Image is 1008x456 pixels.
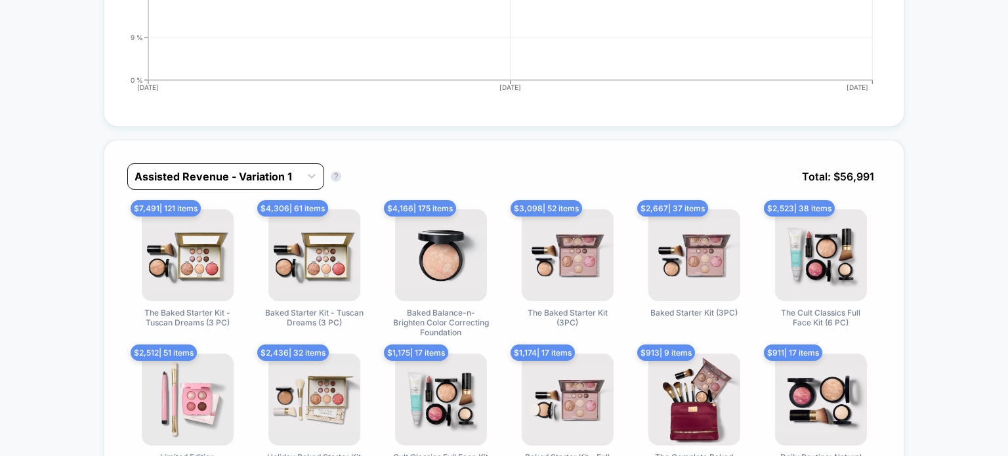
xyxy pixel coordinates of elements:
img: Limited Edition Cancer Schmancer Kit (3PC) [142,354,234,446]
img: Baked Balance-n-Brighten Color Correcting Foundation [395,209,487,301]
span: $ 2,667 | 37 items [637,200,708,217]
span: $ 4,166 | 175 items [384,200,456,217]
span: $ 2,523 | 38 items [764,200,835,217]
span: $ 1,174 | 17 items [511,344,575,361]
span: $ 4,306 | 61 items [257,200,328,217]
tspan: [DATE] [847,83,868,91]
img: Baked Starter Kit (3PC) [648,209,740,301]
img: The Baked Starter Kit - Tuscan Dreams (3 PC) [142,209,234,301]
span: Baked Balance-n-Brighten Color Correcting Foundation [392,308,490,337]
span: Baked Starter Kit - Tuscan Dreams (3 PC) [265,308,364,327]
span: $ 3,098 | 52 items [511,200,582,217]
span: $ 911 | 17 items [764,344,822,361]
img: Cult Classics Full Face Kit (6 PC) [395,354,487,446]
tspan: [DATE] [138,83,159,91]
img: Baked Starter Kit - Tuscan Dreams (3 PC) [268,209,360,301]
img: The Baked Starter Kit (3PC) [522,209,614,301]
tspan: [DATE] [500,83,522,91]
span: $ 1,175 | 17 items [384,344,448,361]
span: Total: $ 56,991 [795,163,881,190]
span: The Baked Starter Kit - Tuscan Dreams (3 PC) [138,308,237,327]
img: The Complete Baked Starter Kit (8 PC) [648,354,740,446]
img: The Cult Classics Full Face Kit (6 PC) [775,209,867,301]
img: Baked Starter Kit - Full Coverage (3PC) [522,354,614,446]
span: $ 913 | 9 items [637,344,695,361]
span: The Baked Starter Kit (3PC) [518,308,617,327]
span: The Cult Classics Full Face Kit (6 PC) [772,308,870,327]
img: Daily Routine: Natural Finish Full Face Kit (4 PC) [775,354,867,446]
img: Holiday Baked Starter Kit (4PC) [268,354,360,446]
span: Baked Starter Kit (3PC) [650,308,738,318]
span: $ 2,436 | 32 items [257,344,329,361]
tspan: 0 % [131,75,143,83]
button: ? [331,171,341,182]
span: $ 7,491 | 121 items [131,200,201,217]
tspan: 9 % [131,33,143,41]
span: $ 2,512 | 51 items [131,344,197,361]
